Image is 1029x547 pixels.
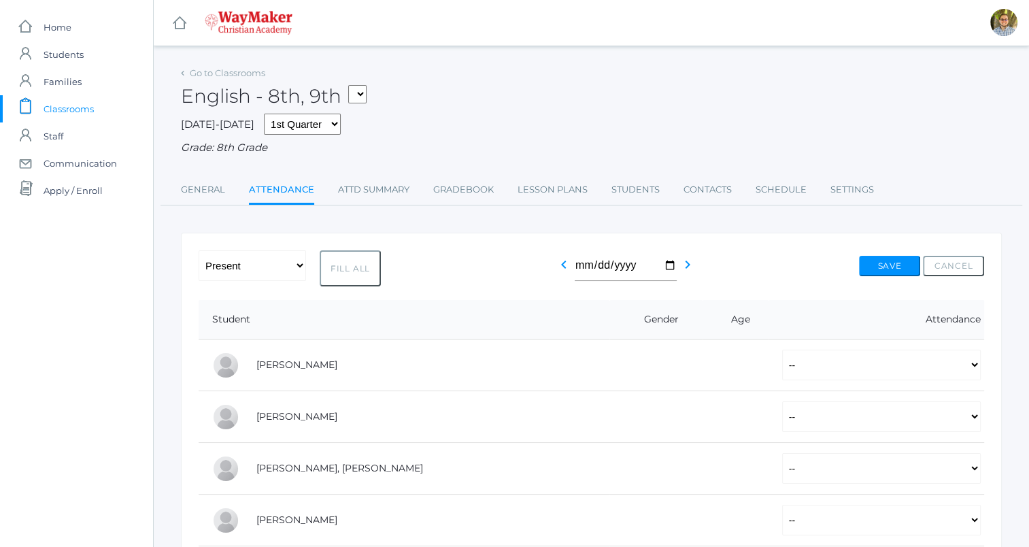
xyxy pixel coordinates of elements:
a: Attendance [249,176,314,205]
div: Eva Carr [212,403,239,431]
a: chevron_left [556,263,572,276]
div: Pierce Brozek [212,352,239,379]
a: [PERSON_NAME] [256,514,337,526]
th: Student [199,300,609,339]
a: Contacts [684,176,732,203]
a: Students [611,176,660,203]
span: Students [44,41,84,68]
img: waymaker-logo-stack-white-1602f2b1af18da31a5905e9982d058868370996dac5278e84edea6dabf9a3315.png [205,11,292,35]
div: Kylen Braileanu [990,9,1017,36]
a: General [181,176,225,203]
a: Go to Classrooms [190,67,265,78]
a: chevron_right [679,263,696,276]
span: Families [44,68,82,95]
span: Apply / Enroll [44,177,103,204]
h2: English - 8th, 9th [181,86,367,107]
i: chevron_right [679,256,696,273]
span: Communication [44,150,117,177]
span: Staff [44,122,63,150]
div: LaRae Erner [212,507,239,534]
a: Gradebook [433,176,494,203]
div: Presley Davenport [212,455,239,482]
span: Home [44,14,71,41]
a: Settings [830,176,874,203]
span: Classrooms [44,95,94,122]
a: [PERSON_NAME], [PERSON_NAME] [256,462,423,474]
i: chevron_left [556,256,572,273]
th: Age [703,300,768,339]
button: Fill All [320,250,381,286]
span: [DATE]-[DATE] [181,118,254,131]
a: [PERSON_NAME] [256,359,337,371]
button: Save [859,256,920,276]
th: Gender [609,300,703,339]
a: Attd Summary [338,176,409,203]
th: Attendance [769,300,984,339]
div: Grade: 8th Grade [181,140,1002,156]
button: Cancel [923,256,984,276]
a: Schedule [756,176,807,203]
a: [PERSON_NAME] [256,410,337,422]
a: Lesson Plans [518,176,588,203]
